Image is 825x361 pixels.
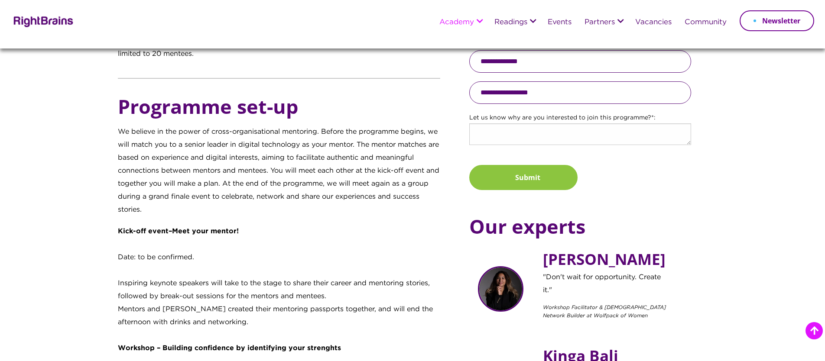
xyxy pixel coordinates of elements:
[118,126,440,225] p: We believe in the power of cross-organisational mentoring. Before the programme begins, we will m...
[469,113,691,123] label: Let us know why are you interested to join this programme?*:
[118,303,440,329] div: Mentors and [PERSON_NAME] created their mentoring passports together, and will end the afternoon ...
[543,271,670,303] p: "Don't wait for opportunity. Create it."
[469,165,578,190] button: Submit
[11,15,74,27] img: Rightbrains
[118,251,440,264] div: Date: to be confirmed.
[118,277,440,303] div: Inspiring keynote speakers will take to the stage to share their career and mentoring stories, fo...
[118,345,341,351] strong: Workshop – Building confidence by identifying your strenghts
[469,207,691,245] h4: Our experts
[585,19,615,26] a: Partners
[635,19,672,26] a: Vacancies
[169,228,172,235] strong: –
[548,19,572,26] a: Events
[439,19,474,26] a: Academy
[543,303,670,319] span: Workshop Facilitator & [DEMOGRAPHIC_DATA] Network Builder at Wolfpack of Women
[478,266,523,312] img: Afbeelding
[740,10,814,31] a: Newsletter
[494,19,527,26] a: Readings
[543,251,670,271] h5: [PERSON_NAME]
[118,228,169,235] strong: Kick-off event
[118,87,440,126] h4: Programme set-up
[172,228,239,235] strong: Meet your mentor!
[685,19,727,26] a: Community
[478,245,670,319] a: Afbeelding [PERSON_NAME] "Don't wait for opportunity. Create it." Workshop Facilitator & [DEMOGRA...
